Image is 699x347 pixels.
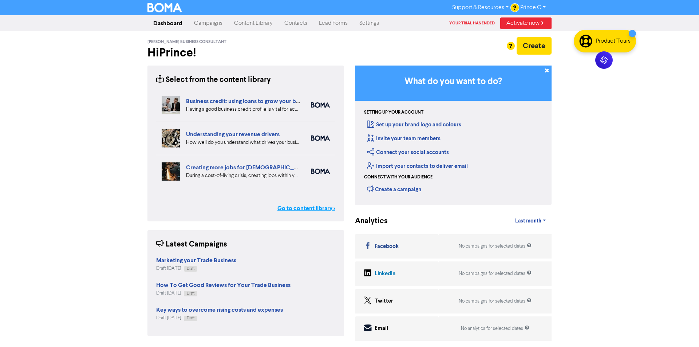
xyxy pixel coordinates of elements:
strong: Key ways to overcome rising costs and expenses [156,306,283,314]
div: Your trial has ended [449,20,500,27]
div: No campaigns for selected dates [459,298,532,305]
strong: How To Get Good Reviews for Your Trade Business [156,281,291,289]
div: No campaigns for selected dates [459,270,532,277]
div: Facebook [375,242,399,251]
div: During a cost-of-living crisis, creating jobs within your local community is one of the most impo... [186,172,300,180]
a: Last month [509,214,552,228]
a: Contacts [279,16,313,31]
strong: Marketing your Trade Business [156,257,236,264]
a: Prince C [514,2,552,13]
div: Having a good business credit profile is vital for accessing routes to funding. We look at six di... [186,106,300,113]
a: Go to content library > [277,204,335,213]
h2: Hi Prince ! [147,46,344,60]
a: Activate now [500,17,552,29]
a: Understanding your revenue drivers [186,131,280,138]
div: Twitter [375,297,393,305]
div: Getting Started in BOMA [355,66,552,205]
div: Connect with your audience [364,174,433,181]
img: boma_accounting [311,135,330,141]
button: Create [517,37,552,55]
span: Draft [187,292,194,295]
div: Analytics [355,216,379,227]
span: [PERSON_NAME] Business Consultant [147,39,226,44]
h3: What do you want to do? [366,76,541,87]
a: Campaigns [188,16,228,31]
div: Draft [DATE] [156,265,236,272]
img: boma [311,169,330,174]
a: Invite your team members [367,135,441,142]
div: Email [375,324,388,333]
span: Draft [187,316,194,320]
iframe: Chat Widget [608,268,699,347]
span: Draft [187,267,194,271]
a: Marketing your Trade Business [156,258,236,264]
a: Lead Forms [313,16,354,31]
div: No campaigns for selected dates [459,243,532,250]
div: Draft [DATE] [156,315,283,322]
div: How well do you understand what drives your business revenue? We can help you review your numbers... [186,139,300,146]
a: Connect your social accounts [367,149,449,156]
span: Last month [515,218,541,224]
a: Creating more jobs for [DEMOGRAPHIC_DATA] workers [186,164,335,171]
div: Setting up your account [364,109,423,116]
a: Key ways to overcome rising costs and expenses [156,307,283,313]
div: Select from the content library [156,74,271,86]
div: Latest Campaigns [156,239,227,250]
div: Draft [DATE] [156,290,291,297]
div: LinkedIn [375,270,395,278]
img: boma [311,102,330,108]
a: Content Library [228,16,279,31]
a: Set up your brand logo and colours [367,121,461,128]
div: No analytics for selected dates [461,325,529,332]
img: BOMA Logo [147,3,182,12]
a: How To Get Good Reviews for Your Trade Business [156,283,291,288]
div: Create a campaign [367,184,421,194]
a: Business credit: using loans to grow your business [186,98,315,105]
a: Dashboard [147,16,188,31]
a: Support & Resources [446,2,514,13]
a: Import your contacts to deliver email [367,163,468,170]
a: Settings [354,16,385,31]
